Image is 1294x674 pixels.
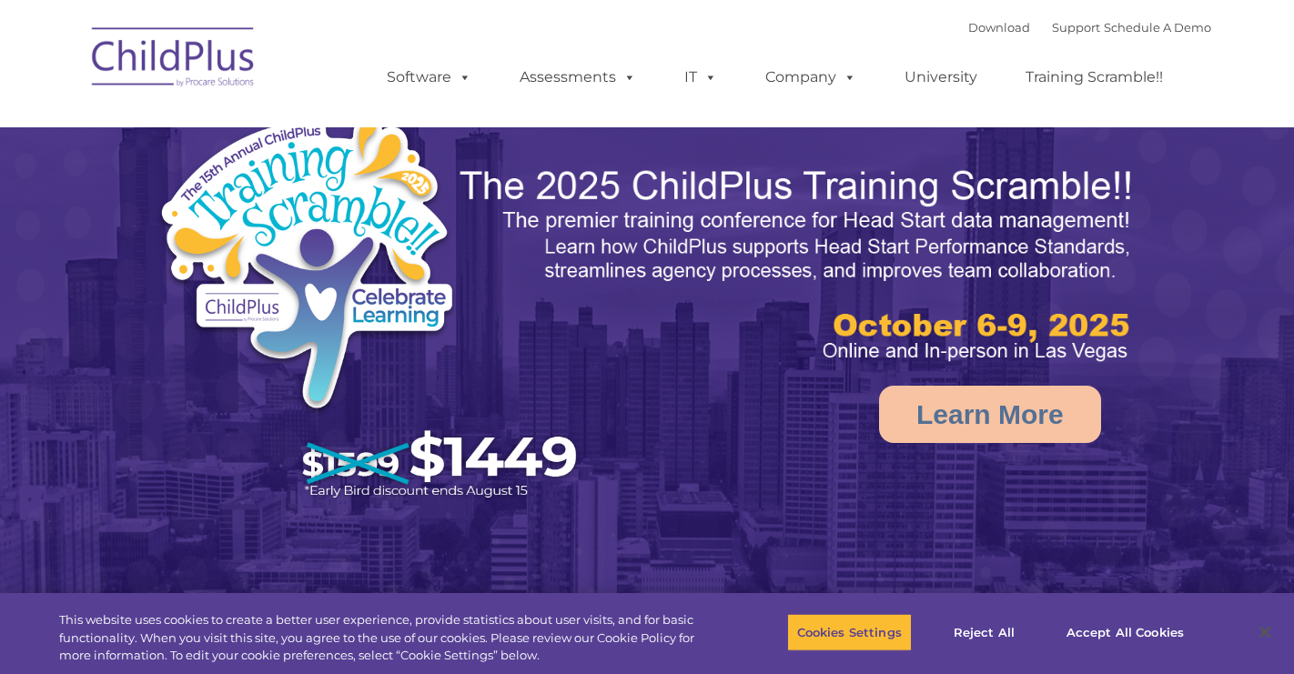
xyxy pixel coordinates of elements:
[968,20,1030,35] a: Download
[1104,20,1211,35] a: Schedule A Demo
[787,613,912,651] button: Cookies Settings
[747,59,874,96] a: Company
[886,59,996,96] a: University
[501,59,654,96] a: Assessments
[83,15,265,106] img: ChildPlus by Procare Solutions
[1052,20,1100,35] a: Support
[666,59,735,96] a: IT
[1007,59,1181,96] a: Training Scramble!!
[1245,612,1285,652] button: Close
[369,59,490,96] a: Software
[968,20,1211,35] font: |
[927,613,1041,651] button: Reject All
[59,611,712,665] div: This website uses cookies to create a better user experience, provide statistics about user visit...
[879,386,1101,443] a: Learn More
[1056,613,1194,651] button: Accept All Cookies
